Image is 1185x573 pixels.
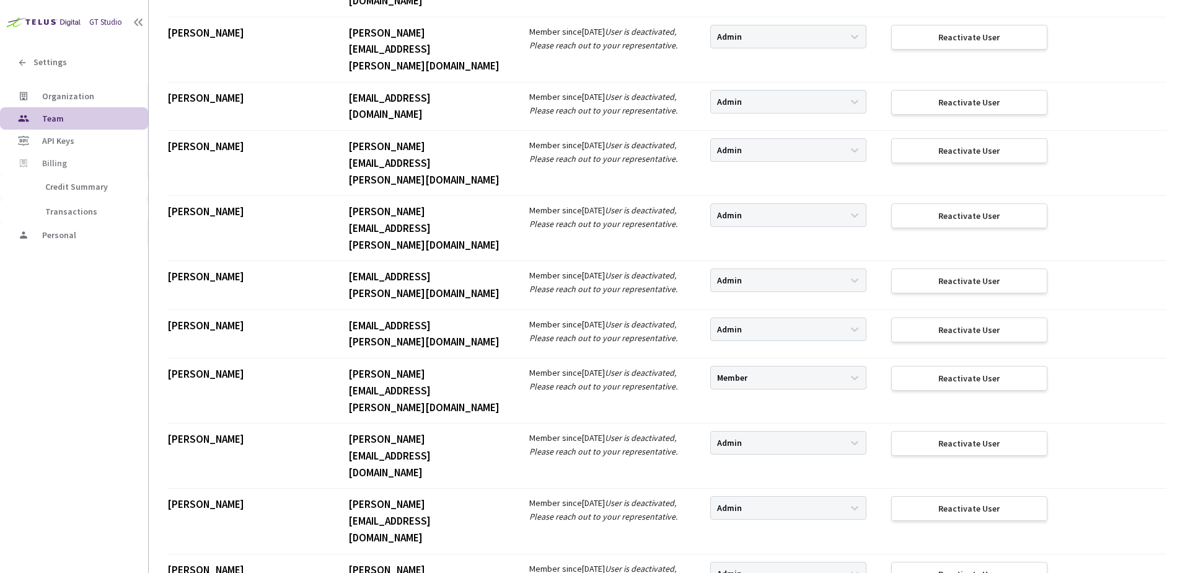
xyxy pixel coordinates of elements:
div: [PERSON_NAME] [167,366,324,383]
span: Settings [33,57,67,68]
i: User is deactivated, Please reach out to your representative. [529,91,677,116]
span: Personal [42,229,76,241]
span: Organization [42,91,94,102]
div: [PERSON_NAME][EMAIL_ADDRESS][PERSON_NAME][DOMAIN_NAME] [348,203,504,253]
span: Team [42,113,64,124]
div: Reactivate User [938,276,1000,286]
div: Member since [DATE] [529,90,685,117]
div: [PERSON_NAME] [167,203,324,220]
div: [PERSON_NAME] [167,496,324,513]
div: Reactivate User [938,211,1000,221]
div: [PERSON_NAME] [167,138,324,155]
div: Reactivate User [938,438,1000,448]
div: Reactivate User [938,373,1000,383]
div: [EMAIL_ADDRESS][DOMAIN_NAME] [348,90,504,123]
span: Transactions [45,206,97,217]
div: [PERSON_NAME] [167,431,324,448]
span: API Keys [42,135,74,146]
div: Member since [DATE] [529,269,685,296]
div: [PERSON_NAME][EMAIL_ADDRESS][DOMAIN_NAME] [348,431,504,481]
span: Billing [42,158,67,169]
div: [PERSON_NAME][EMAIL_ADDRESS][PERSON_NAME][DOMAIN_NAME] [348,366,504,415]
div: [PERSON_NAME] [167,90,324,107]
div: [PERSON_NAME] [167,269,324,285]
i: User is deactivated, Please reach out to your representative. [529,319,677,344]
div: Reactivate User [938,325,1000,335]
div: GT Studio [89,17,122,29]
div: Member since [DATE] [529,318,685,345]
div: [EMAIL_ADDRESS][PERSON_NAME][DOMAIN_NAME] [348,269,504,301]
div: Member since [DATE] [529,431,685,458]
div: Member since [DATE] [529,366,685,393]
div: [EMAIL_ADDRESS][PERSON_NAME][DOMAIN_NAME] [348,318,504,350]
div: Reactivate User [938,97,1000,107]
div: Reactivate User [938,146,1000,156]
div: Member since [DATE] [529,25,685,52]
i: User is deactivated, Please reach out to your representative. [529,26,677,51]
span: Credit Summary [45,181,108,192]
div: [PERSON_NAME][EMAIL_ADDRESS][DOMAIN_NAME] [348,496,504,546]
div: Member since [DATE] [529,138,685,166]
div: [PERSON_NAME][EMAIL_ADDRESS][PERSON_NAME][DOMAIN_NAME] [348,138,504,188]
div: [PERSON_NAME] [167,25,324,42]
div: Reactivate User [938,32,1000,42]
div: Member since [DATE] [529,496,685,523]
div: Reactivate User [938,504,1000,513]
div: [PERSON_NAME][EMAIL_ADDRESS][PERSON_NAME][DOMAIN_NAME] [348,25,504,74]
div: Member since [DATE] [529,203,685,231]
div: [PERSON_NAME] [167,318,324,334]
